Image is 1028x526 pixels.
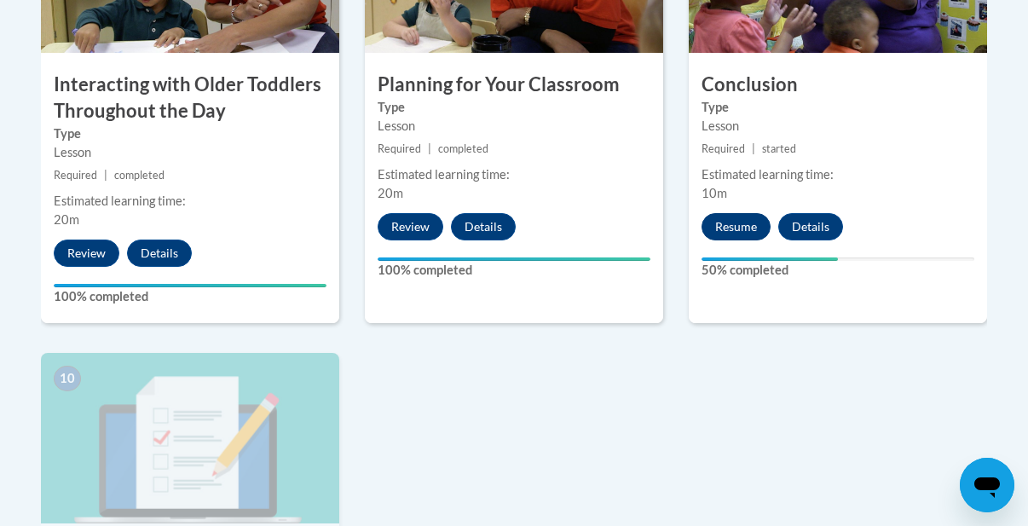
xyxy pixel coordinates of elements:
span: 10 [54,366,81,391]
button: Review [378,213,443,240]
label: 100% completed [54,287,326,306]
iframe: Button to launch messaging window [960,458,1014,512]
div: Your progress [702,257,838,261]
span: completed [114,169,165,182]
div: Estimated learning time: [378,165,650,184]
span: completed [438,142,488,155]
div: Lesson [702,117,974,136]
div: Estimated learning time: [702,165,974,184]
label: Type [702,98,974,117]
span: Required [378,142,421,155]
label: Type [54,124,326,143]
label: 50% completed [702,261,974,280]
div: Your progress [378,257,650,261]
span: 20m [54,212,79,227]
h3: Conclusion [689,72,987,98]
button: Details [127,240,192,267]
button: Details [778,213,843,240]
div: Your progress [54,284,326,287]
h3: Planning for Your Classroom [365,72,663,98]
span: 10m [702,186,727,200]
span: started [762,142,796,155]
button: Resume [702,213,771,240]
span: | [104,169,107,182]
span: Required [54,169,97,182]
button: Review [54,240,119,267]
img: Course Image [41,353,339,523]
div: Lesson [378,117,650,136]
label: 100% completed [378,261,650,280]
span: 20m [378,186,403,200]
button: Details [451,213,516,240]
div: Lesson [54,143,326,162]
span: Required [702,142,745,155]
h3: Interacting with Older Toddlers Throughout the Day [41,72,339,124]
div: Estimated learning time: [54,192,326,211]
span: | [428,142,431,155]
span: | [752,142,755,155]
label: Type [378,98,650,117]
